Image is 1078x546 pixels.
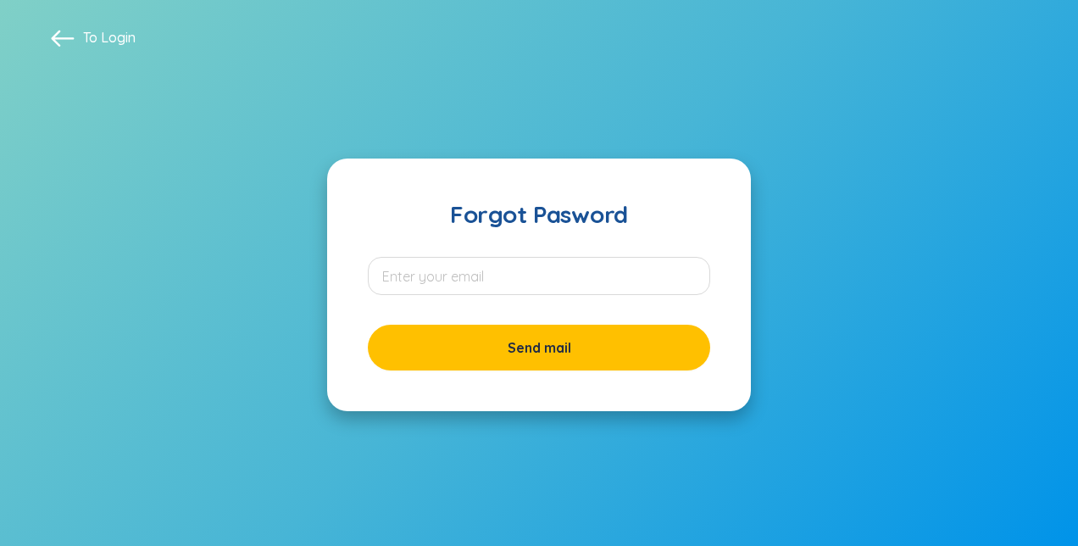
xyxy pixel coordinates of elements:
a: Login [101,29,136,46]
div: Forgot Pasword [368,199,710,230]
button: Send mail [368,325,710,370]
span: To [83,28,136,47]
span: Send mail [508,338,571,357]
input: Enter your email [368,257,710,295]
